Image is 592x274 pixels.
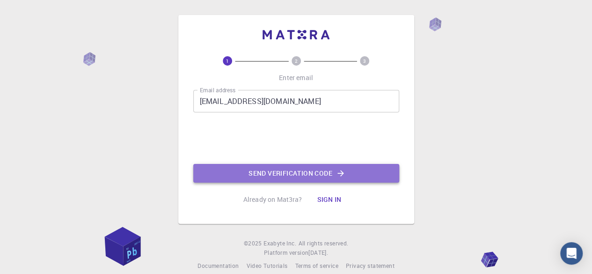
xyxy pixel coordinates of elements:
a: Terms of service [295,261,338,271]
div: Open Intercom Messenger [560,242,583,265]
iframe: reCAPTCHA [225,120,367,156]
p: Already on Mat3ra? [243,195,302,204]
text: 1 [226,58,229,64]
span: Privacy statement [346,262,395,269]
span: Exabyte Inc. [263,239,296,247]
span: Video Tutorials [246,262,287,269]
span: Terms of service [295,262,338,269]
span: All rights reserved. [298,239,348,248]
a: [DATE]. [308,248,328,258]
span: [DATE] . [308,249,328,256]
a: Documentation [197,261,239,271]
a: Privacy statement [346,261,395,271]
a: Exabyte Inc. [263,239,296,248]
p: Enter email [279,73,313,82]
text: 3 [363,58,366,64]
a: Video Tutorials [246,261,287,271]
button: Sign in [309,190,349,209]
label: Email address [200,86,235,94]
button: Send verification code [193,164,399,183]
span: © 2025 [244,239,263,248]
span: Platform version [264,248,308,258]
span: Documentation [197,262,239,269]
text: 2 [295,58,298,64]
